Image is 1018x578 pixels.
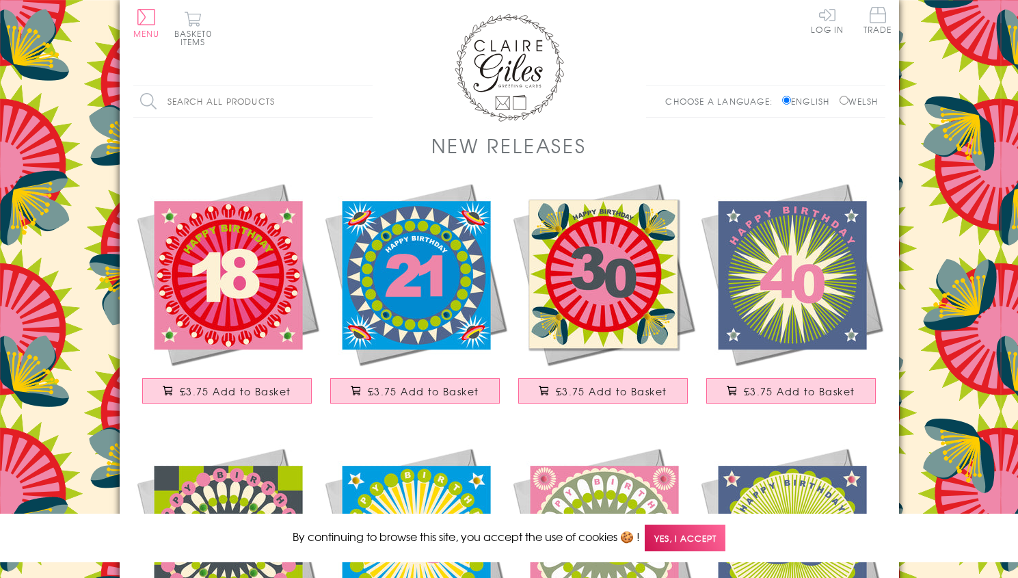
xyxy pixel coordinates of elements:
span: £3.75 Add to Basket [368,384,479,398]
button: Menu [133,9,160,38]
a: Birthday Card, Age 21 - Blue Circle, Happy 21st Birthday, Embellished with pompoms £3.75 Add to B... [321,180,509,417]
img: Birthday Card, Age 21 - Blue Circle, Happy 21st Birthday, Embellished with pompoms [321,180,509,368]
input: Search all products [133,86,373,117]
img: Birthday Card, Age 30 - Flowers, Happy 30th Birthday, Embellished with pompoms [509,180,697,368]
button: £3.75 Add to Basket [518,378,688,404]
h1: New Releases [431,131,586,159]
label: Welsh [840,95,879,107]
span: £3.75 Add to Basket [556,384,667,398]
img: Claire Giles Greetings Cards [455,14,564,122]
span: Menu [133,27,160,40]
a: Log In [811,7,844,34]
input: Welsh [840,96,848,105]
span: 0 items [180,27,212,48]
a: Birthday Card, Age 18 - Pink Circle, Happy 18th Birthday, Embellished with pompoms £3.75 Add to B... [133,180,321,417]
button: £3.75 Add to Basket [142,378,312,404]
button: £3.75 Add to Basket [706,378,876,404]
span: Trade [863,7,892,34]
img: Birthday Card, Age 18 - Pink Circle, Happy 18th Birthday, Embellished with pompoms [133,180,321,368]
a: Birthday Card, Age 40 - Starburst, Happy 40th Birthday, Embellished with pompoms £3.75 Add to Basket [697,180,885,417]
span: £3.75 Add to Basket [744,384,855,398]
img: Birthday Card, Age 40 - Starburst, Happy 40th Birthday, Embellished with pompoms [697,180,885,368]
input: Search [359,86,373,117]
span: Yes, I accept [645,525,725,551]
a: Trade [863,7,892,36]
button: £3.75 Add to Basket [330,378,500,404]
p: Choose a language: [665,95,779,107]
a: Birthday Card, Age 30 - Flowers, Happy 30th Birthday, Embellished with pompoms £3.75 Add to Basket [509,180,697,417]
button: Basket0 items [174,11,212,46]
input: English [782,96,791,105]
label: English [782,95,836,107]
span: £3.75 Add to Basket [180,384,291,398]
